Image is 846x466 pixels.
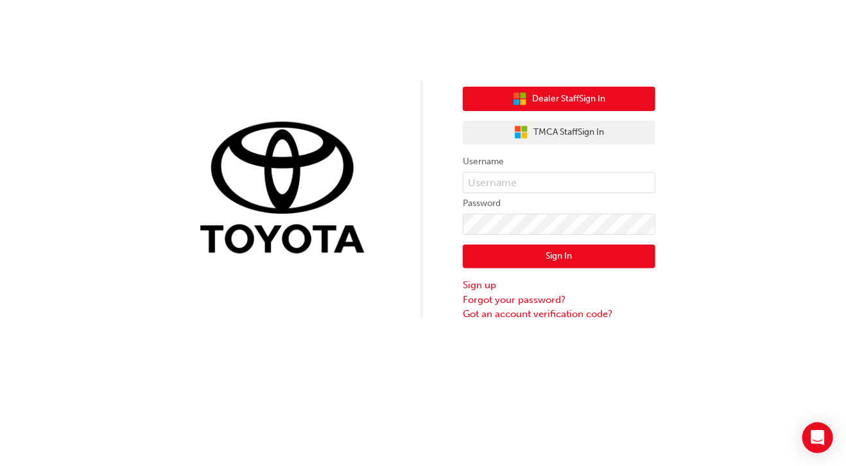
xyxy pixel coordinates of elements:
button: Sign In [463,245,655,269]
label: Username [463,154,655,169]
a: Got an account verification code? [463,307,655,322]
input: Username [463,172,655,194]
button: Dealer StaffSign In [463,87,655,111]
label: Password [463,196,655,211]
a: Forgot your password? [463,293,655,307]
button: TMCA StaffSign In [463,121,655,145]
img: Trak [191,119,383,261]
span: TMCA Staff Sign In [533,125,604,140]
span: Dealer Staff Sign In [532,92,605,107]
a: Sign up [463,278,655,293]
div: Open Intercom Messenger [802,422,833,453]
